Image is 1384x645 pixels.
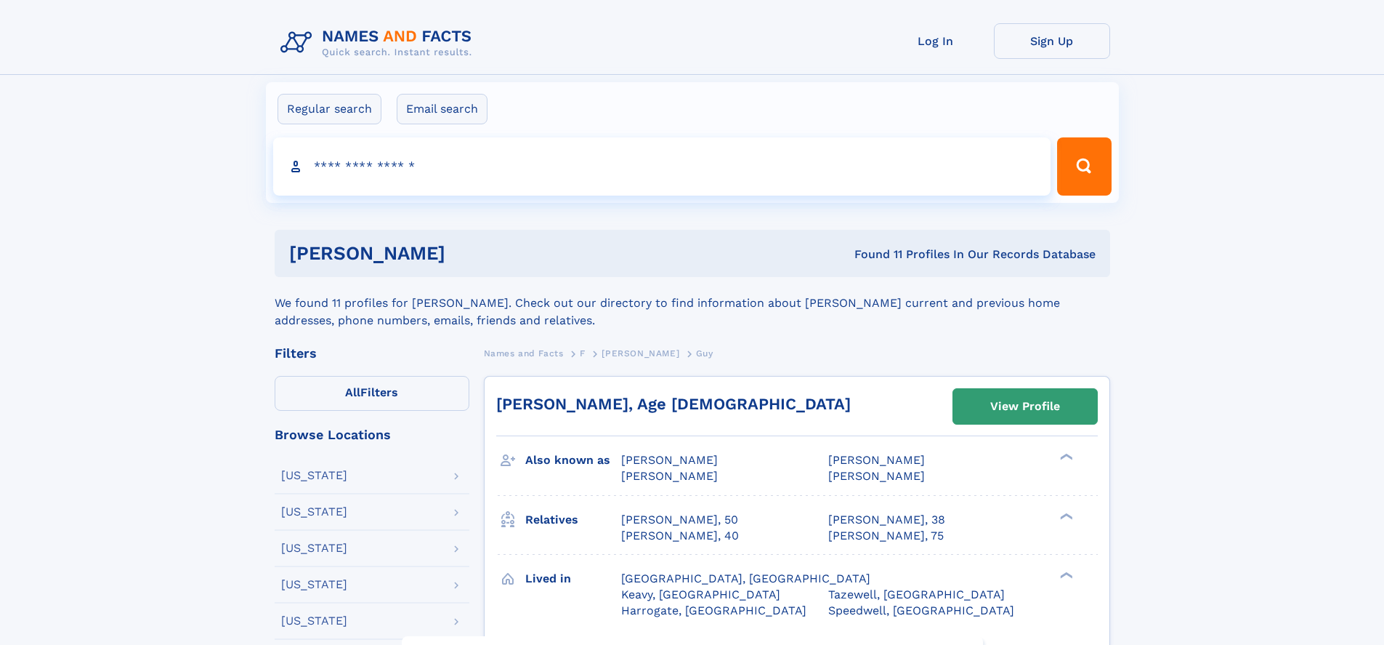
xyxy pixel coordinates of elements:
[278,94,381,124] label: Regular search
[828,588,1005,601] span: Tazewell, [GEOGRAPHIC_DATA]
[484,344,564,362] a: Names and Facts
[621,572,870,585] span: [GEOGRAPHIC_DATA], [GEOGRAPHIC_DATA]
[281,506,347,518] div: [US_STATE]
[621,588,780,601] span: Keavy, [GEOGRAPHIC_DATA]
[275,376,469,411] label: Filters
[275,277,1110,329] div: We found 11 profiles for [PERSON_NAME]. Check out our directory to find information about [PERSON...
[828,453,925,467] span: [PERSON_NAME]
[580,344,586,362] a: F
[828,528,944,544] a: [PERSON_NAME], 75
[621,469,718,483] span: [PERSON_NAME]
[397,94,487,124] label: Email search
[828,469,925,483] span: [PERSON_NAME]
[275,347,469,360] div: Filters
[345,385,360,399] span: All
[1056,511,1074,521] div: ❯
[1057,137,1111,196] button: Search Button
[990,390,1060,423] div: View Profile
[525,566,621,591] h3: Lived in
[1056,570,1074,580] div: ❯
[525,448,621,473] h3: Also known as
[1056,452,1074,462] div: ❯
[621,453,718,467] span: [PERSON_NAME]
[621,528,739,544] a: [PERSON_NAME], 40
[649,247,1096,263] div: Found 11 Profiles In Our Records Database
[994,23,1110,59] a: Sign Up
[878,23,994,59] a: Log In
[273,137,1051,196] input: search input
[281,470,347,481] div: [US_STATE]
[621,512,738,528] a: [PERSON_NAME], 50
[602,344,679,362] a: [PERSON_NAME]
[289,244,650,263] h1: [PERSON_NAME]
[525,508,621,532] h3: Relatives
[621,604,806,617] span: Harrogate, [GEOGRAPHIC_DATA]
[602,348,679,358] span: [PERSON_NAME]
[496,395,851,413] a: [PERSON_NAME], Age [DEMOGRAPHIC_DATA]
[828,512,945,528] a: [PERSON_NAME], 38
[953,389,1097,424] a: View Profile
[281,542,347,554] div: [US_STATE]
[696,348,713,358] span: Guy
[281,615,347,627] div: [US_STATE]
[828,604,1014,617] span: Speedwell, [GEOGRAPHIC_DATA]
[275,23,484,63] img: Logo Names and Facts
[580,348,586,358] span: F
[281,579,347,590] div: [US_STATE]
[275,428,469,441] div: Browse Locations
